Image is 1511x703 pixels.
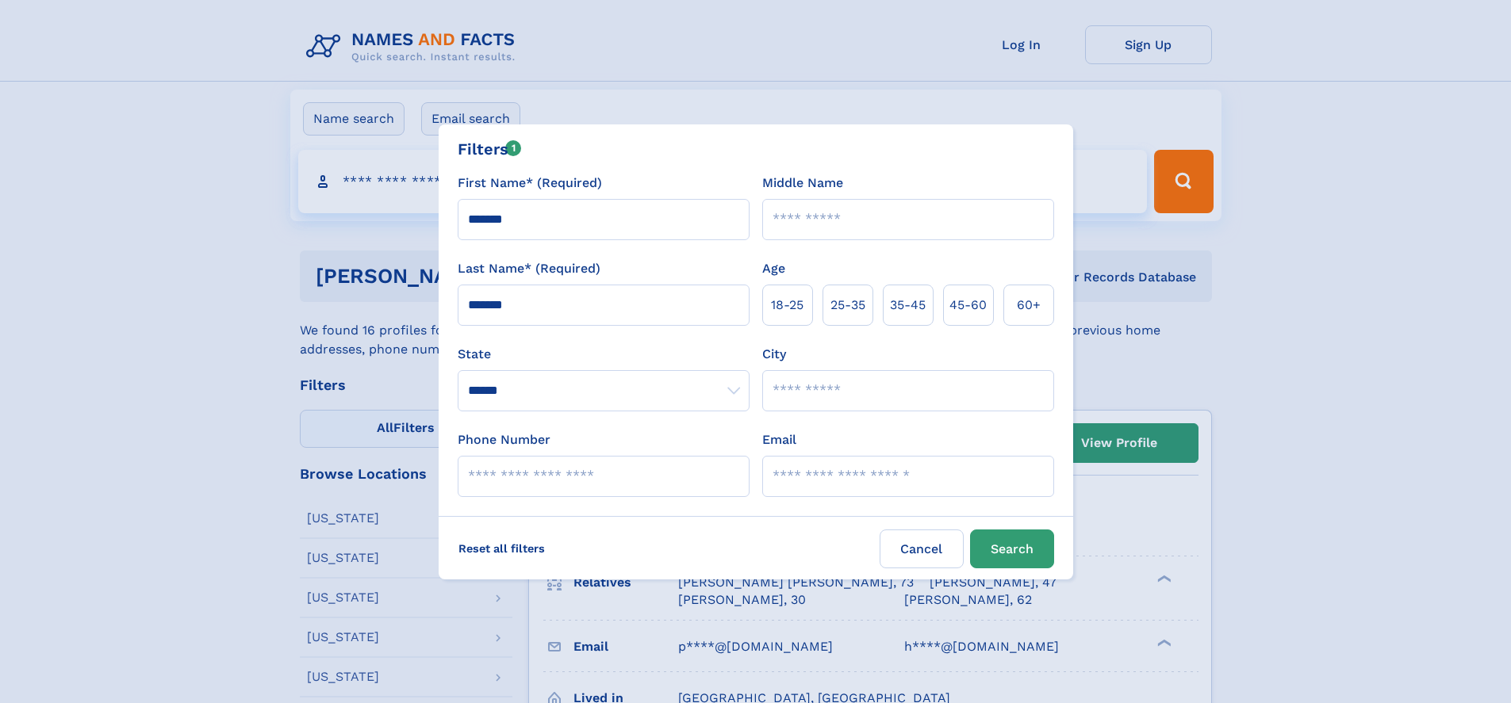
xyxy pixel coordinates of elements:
label: First Name* (Required) [458,174,602,193]
span: 60+ [1017,296,1041,315]
label: City [762,345,786,364]
span: 45‑60 [949,296,987,315]
label: Middle Name [762,174,843,193]
span: 35‑45 [890,296,926,315]
label: Email [762,430,796,449]
span: 25‑35 [830,296,865,315]
div: Filters [458,137,522,161]
button: Search [970,529,1054,568]
span: 18‑25 [771,296,803,315]
label: Cancel [880,529,964,568]
label: Age [762,259,785,278]
label: Last Name* (Required) [458,259,600,278]
label: Reset all filters [448,529,555,567]
label: Phone Number [458,430,550,449]
label: State [458,345,750,364]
